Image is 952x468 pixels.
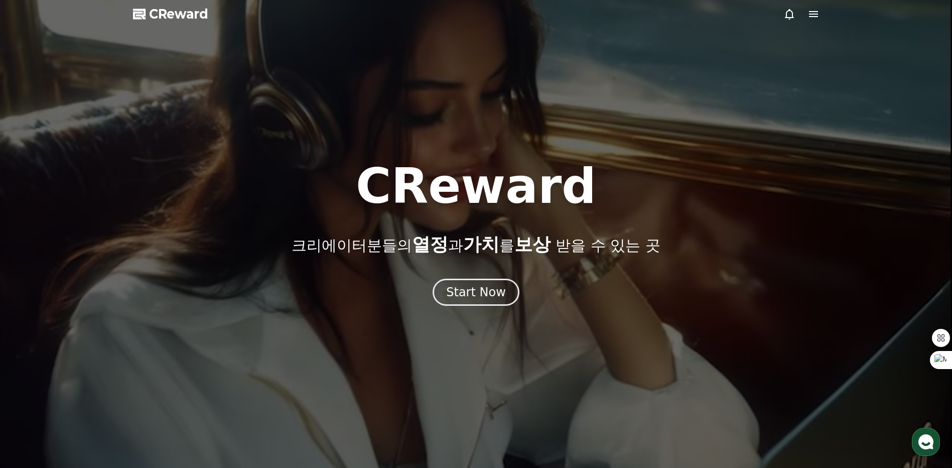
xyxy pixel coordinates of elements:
[32,333,38,341] span: 홈
[155,333,167,341] span: 설정
[133,6,208,22] a: CReward
[412,234,448,255] span: 열정
[356,162,596,210] h1: CReward
[292,235,660,255] p: 크리에이터분들의 과 를 받을 수 있는 곳
[66,318,129,343] a: 대화
[3,318,66,343] a: 홈
[446,284,506,300] div: Start Now
[129,318,193,343] a: 설정
[514,234,551,255] span: 보상
[149,6,208,22] span: CReward
[433,289,519,298] a: Start Now
[92,334,104,342] span: 대화
[463,234,499,255] span: 가치
[433,279,519,306] button: Start Now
